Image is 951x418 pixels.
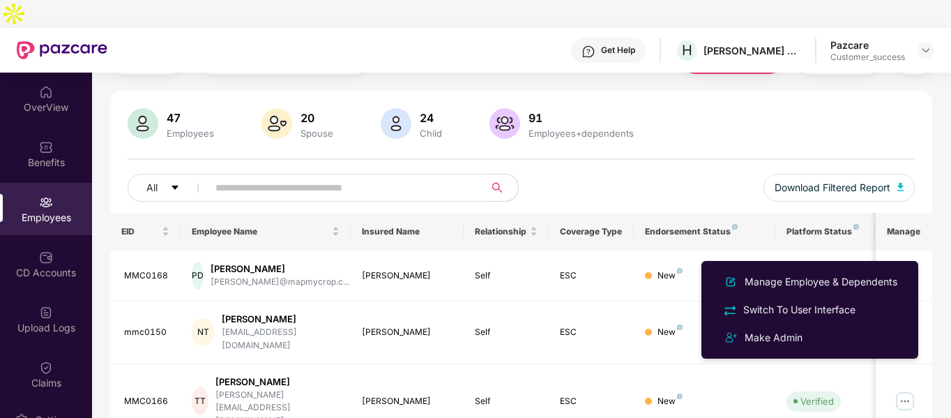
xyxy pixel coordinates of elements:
div: [PERSON_NAME] AGROTECH SOLUTIONS PRIVATE LIMITED [703,44,801,57]
th: Manage [876,213,932,251]
div: Make Admin [742,330,805,345]
img: svg+xml;base64,PHN2ZyBpZD0iSGVscC0zMngzMiIgeG1sbnM9Imh0dHA6Ly93d3cudzMub3JnLzIwMDAvc3ZnIiB3aWR0aD... [581,45,595,59]
div: Get Help [601,45,635,56]
div: Manage Employee & Dependents [742,274,900,290]
img: svg+xml;base64,PHN2ZyBpZD0iRHJvcGRvd24tMzJ4MzIiIHhtbG5zPSJodHRwOi8vd3d3LnczLm9yZy8yMDAwL3N2ZyIgd2... [920,45,931,56]
img: svg+xml;base64,PHN2ZyB4bWxucz0iaHR0cDovL3d3dy53My5vcmcvMjAwMC9zdmciIHdpZHRoPSIyNCIgaGVpZ2h0PSIyNC... [722,329,739,346]
div: Pazcare [830,38,905,52]
div: Customer_success [830,52,905,63]
img: New Pazcare Logo [17,41,107,59]
img: manageButton [894,390,916,412]
div: Switch To User Interface [740,302,858,318]
th: Relationship [464,213,549,251]
span: EID [121,226,160,237]
th: EID [110,213,181,251]
span: Relationship [475,226,527,237]
span: H [682,42,692,59]
img: svg+xml;base64,PHN2ZyB4bWxucz0iaHR0cDovL3d3dy53My5vcmcvMjAwMC9zdmciIHdpZHRoPSIyNCIgaGVpZ2h0PSIyNC... [722,303,738,318]
th: Employee Name [181,213,351,251]
span: Employee Name [192,226,329,237]
img: svg+xml;base64,PHN2ZyB4bWxucz0iaHR0cDovL3d3dy53My5vcmcvMjAwMC9zdmciIHhtbG5zOnhsaW5rPSJodHRwOi8vd3... [722,274,739,290]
